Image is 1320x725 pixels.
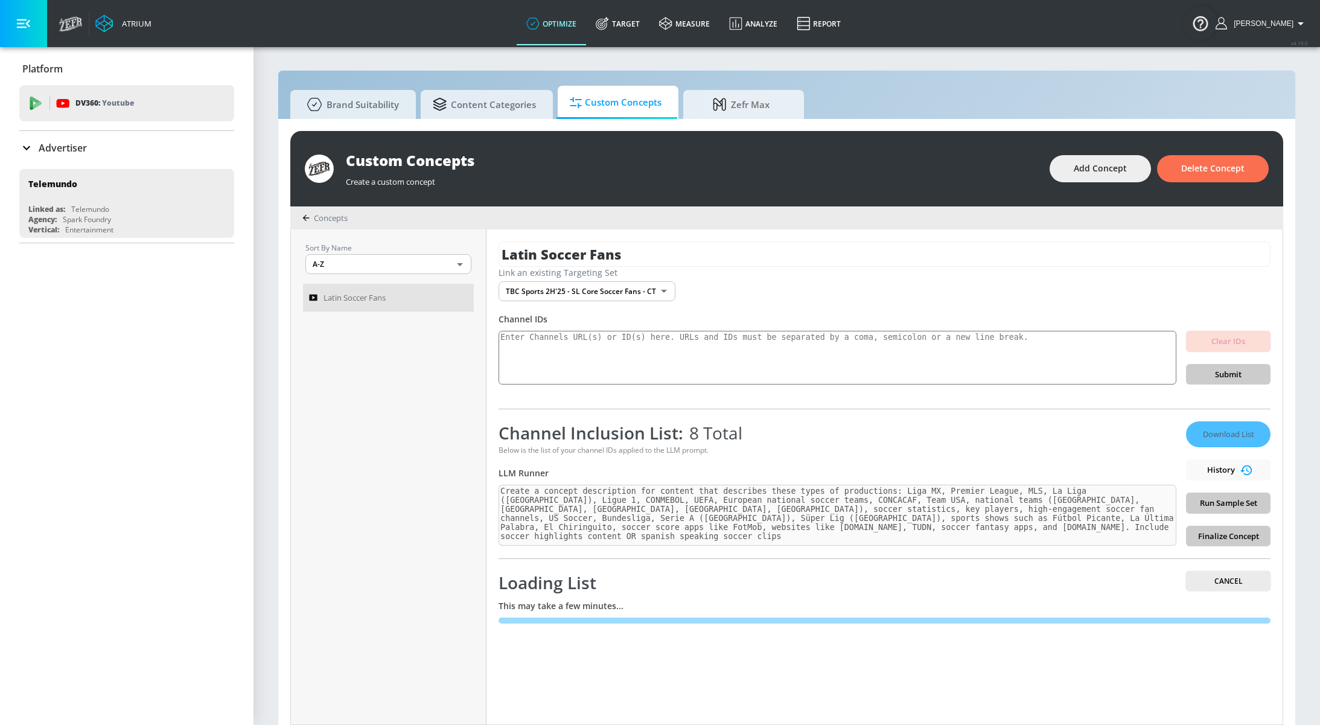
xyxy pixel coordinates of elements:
div: Telemundo [71,204,109,214]
div: Channel Inclusion List: [499,421,1176,444]
button: Add Concept [1050,155,1151,182]
div: Vertical: [28,225,59,235]
span: Clear IDs [1196,334,1261,348]
p: Sort By Name [305,241,471,254]
div: Agency: [28,214,57,225]
button: Open Resource Center [1184,6,1217,40]
button: Delete Concept [1157,155,1269,182]
span: Content Categories [433,90,536,119]
span: Concepts [314,212,348,223]
div: Channel IDs [499,313,1271,325]
div: Below is the list of your channel IDs applied to the LLM prompt. [499,445,1176,455]
p: Platform [22,62,63,75]
span: Loading List [499,571,596,594]
div: Platform [19,52,234,86]
div: A-Z [305,254,471,274]
button: [PERSON_NAME] [1216,16,1308,31]
div: LLM Runner [499,467,1176,479]
span: Custom Concepts [570,88,662,117]
span: Brand Suitability [302,90,399,119]
span: Cancel [1196,575,1261,587]
span: Zefr Max [695,90,787,119]
div: Link an existing Targeting Set [499,267,1271,278]
p: Advertiser [39,141,87,155]
div: This may take a few minutes... [499,600,1271,612]
div: Concepts [302,212,348,223]
span: login as: lekhraj.bhadava@zefr.com [1229,19,1293,28]
span: Add Concept [1074,161,1127,176]
div: TBC Sports 2H'25 - SL Core Soccer Fans - CT [499,281,675,301]
div: Custom Concepts [346,150,1038,170]
div: Telemundo [28,178,77,190]
div: TelemundoLinked as:TelemundoAgency:Spark FoundryVertical:Entertainment [19,169,234,238]
div: Spark Foundry [63,214,111,225]
span: Latin Soccer Fans [324,290,386,305]
a: Atrium [95,14,151,33]
div: DV360: Youtube [19,85,234,121]
a: optimize [517,2,586,45]
button: Cancel [1186,571,1271,591]
div: Create a custom concept [346,170,1038,187]
span: 8 Total [683,421,742,444]
button: Clear IDs [1186,331,1271,352]
textarea: Create a concept description for content that describes these types of productions: Liga MX, Prem... [499,485,1176,546]
a: measure [649,2,719,45]
a: Latin Soccer Fans [303,284,474,311]
a: Target [586,2,649,45]
span: Delete Concept [1181,161,1245,176]
a: Analyze [719,2,787,45]
p: DV360: [75,97,134,110]
p: Youtube [102,97,134,109]
a: Report [787,2,850,45]
div: Advertiser [19,131,234,165]
div: Atrium [117,18,151,29]
div: Linked as: [28,204,65,214]
span: v 4.19.0 [1291,40,1308,46]
div: Entertainment [65,225,113,235]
